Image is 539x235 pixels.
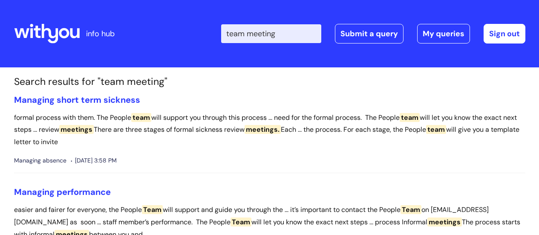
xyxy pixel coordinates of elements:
span: [DATE] 3:58 PM [71,155,117,166]
a: Submit a query [335,24,404,44]
span: team [131,113,151,122]
a: Sign out [484,24,525,44]
span: meetings. [245,125,281,134]
h1: Search results for "team meeting" [14,76,525,88]
span: Managing absence [14,155,66,166]
input: Search [221,24,321,43]
span: meetings [427,218,462,226]
p: info hub [86,27,115,41]
span: Team [231,218,251,226]
span: team [426,125,446,134]
span: Team [401,205,421,214]
span: Team [142,205,163,214]
a: My queries [417,24,470,44]
p: formal process with them. The People will support you through this process ... need for the forma... [14,112,525,148]
span: team [400,113,420,122]
span: meetings [59,125,94,134]
a: Managing short term sickness [14,94,140,105]
div: | - [221,24,525,44]
a: Managing performance [14,186,111,197]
